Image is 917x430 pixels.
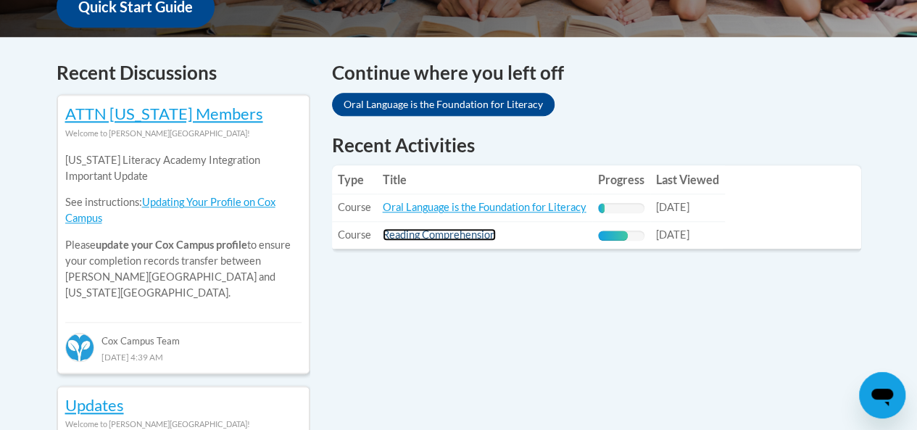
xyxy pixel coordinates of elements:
h4: Recent Discussions [57,59,310,87]
img: Cox Campus Team [65,333,94,362]
div: Progress, % [598,203,605,213]
span: Course [338,228,371,241]
div: [DATE] 4:39 AM [65,349,302,365]
div: Welcome to [PERSON_NAME][GEOGRAPHIC_DATA]! [65,125,302,141]
th: Title [377,165,592,194]
b: update your Cox Campus profile [96,239,247,251]
th: Type [332,165,377,194]
th: Last Viewed [650,165,725,194]
h4: Continue where you left off [332,59,861,87]
div: Progress, % [598,231,628,241]
iframe: Button to launch messaging window [859,372,905,418]
span: [DATE] [656,228,689,241]
a: ATTN [US_STATE] Members [65,104,263,123]
p: See instructions: [65,194,302,226]
p: [US_STATE] Literacy Academy Integration Important Update [65,152,302,184]
span: Course [338,201,371,213]
th: Progress [592,165,650,194]
div: Cox Campus Team [65,322,302,348]
a: Reading Comprehension [383,228,496,241]
a: Updating Your Profile on Cox Campus [65,196,275,224]
a: Oral Language is the Foundation for Literacy [332,93,555,116]
span: [DATE] [656,201,689,213]
a: Oral Language is the Foundation for Literacy [383,201,586,213]
h1: Recent Activities [332,132,861,158]
a: Updates [65,395,124,415]
div: Please to ensure your completion records transfer between [PERSON_NAME][GEOGRAPHIC_DATA] and [US_... [65,141,302,312]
